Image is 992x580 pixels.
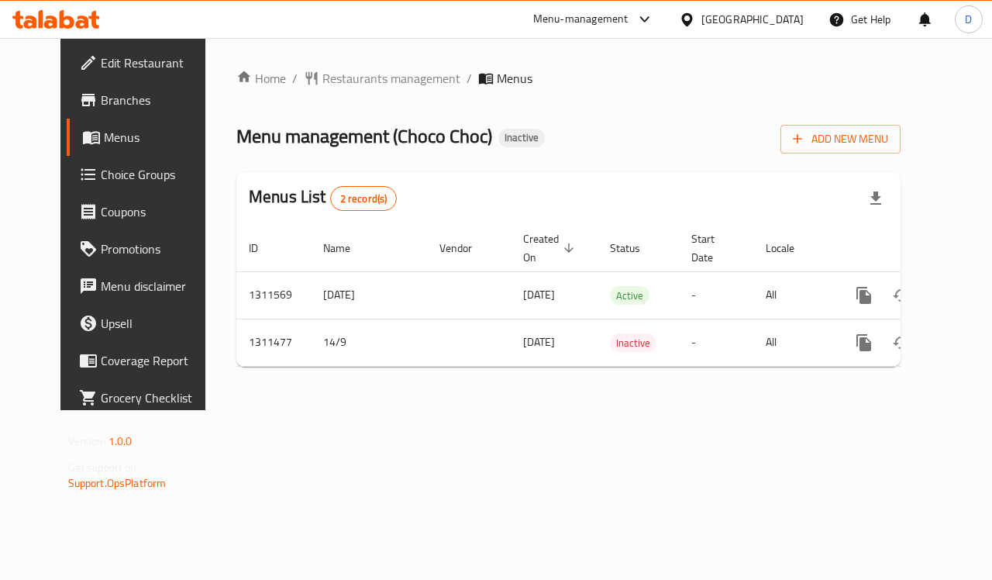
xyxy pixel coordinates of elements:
span: Get support on: [68,457,139,478]
nav: breadcrumb [236,69,901,88]
a: Restaurants management [304,69,460,88]
button: more [846,277,883,314]
span: Inactive [498,131,545,144]
a: Promotions [67,230,226,268]
span: Grocery Checklist [101,388,214,407]
span: Upsell [101,314,214,333]
div: Inactive [610,333,656,352]
td: - [679,319,753,366]
button: Change Status [883,277,920,314]
td: - [679,271,753,319]
span: Status [610,239,660,257]
a: Branches [67,81,226,119]
span: Created On [523,230,579,267]
li: / [292,69,298,88]
span: Inactive [610,334,656,352]
a: Upsell [67,305,226,342]
a: Edit Restaurant [67,44,226,81]
td: 14/9 [311,319,427,366]
span: Vendor [439,239,492,257]
a: Grocery Checklist [67,379,226,416]
button: Add New Menu [780,125,901,154]
span: Name [323,239,370,257]
span: Active [610,287,649,305]
span: Menu management ( Choco Choc ) [236,119,492,154]
h2: Menus List [249,185,397,211]
a: Support.OpsPlatform [68,473,167,493]
td: 1311477 [236,319,311,366]
div: Menu-management [533,10,629,29]
span: Menus [497,69,532,88]
div: Active [610,286,649,305]
span: [DATE] [523,332,555,352]
span: ID [249,239,278,257]
span: Promotions [101,240,214,258]
span: Menus [104,128,214,147]
a: Menu disclaimer [67,268,226,305]
td: 1311569 [236,271,311,319]
a: Coverage Report [67,342,226,379]
div: Total records count [330,186,398,211]
span: Restaurants management [322,69,460,88]
span: Coupons [101,202,214,221]
td: All [753,271,833,319]
div: [GEOGRAPHIC_DATA] [701,11,804,28]
span: Locale [766,239,815,257]
span: Start Date [691,230,735,267]
span: Branches [101,91,214,109]
span: Version: [68,431,106,451]
span: 1.0.0 [108,431,133,451]
span: D [965,11,972,28]
span: Menu disclaimer [101,277,214,295]
span: Choice Groups [101,165,214,184]
div: Inactive [498,129,545,147]
span: 2 record(s) [331,192,397,206]
span: Edit Restaurant [101,54,214,72]
a: Coupons [67,193,226,230]
button: Change Status [883,324,920,361]
td: All [753,319,833,366]
a: Home [236,69,286,88]
li: / [467,69,472,88]
button: more [846,324,883,361]
td: [DATE] [311,271,427,319]
span: Coverage Report [101,351,214,370]
a: Menus [67,119,226,156]
span: [DATE] [523,285,555,305]
div: Export file [857,180,894,217]
a: Choice Groups [67,156,226,193]
span: Add New Menu [793,129,888,149]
